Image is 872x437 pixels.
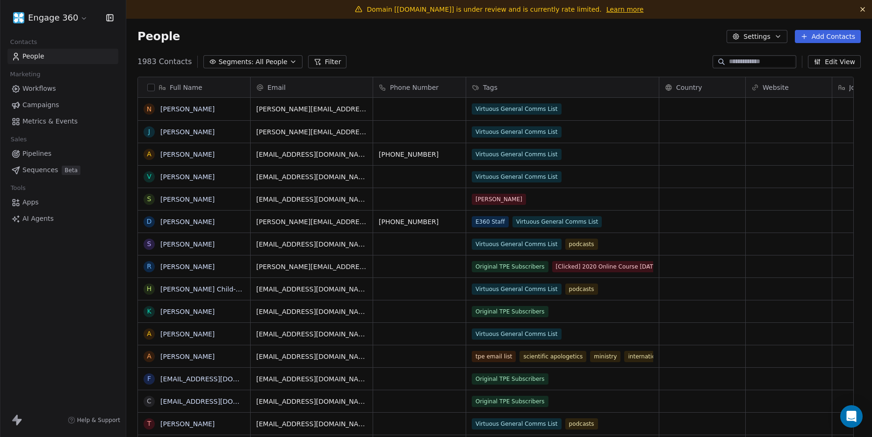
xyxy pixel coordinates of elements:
[160,105,215,113] a: [PERSON_NAME]
[795,30,861,43] button: Add Contacts
[147,419,151,429] div: T
[512,216,602,227] span: Virtuous General Comms List
[160,353,215,360] a: [PERSON_NAME]
[472,103,562,115] span: Virtuous General Comms List
[472,328,562,340] span: Virtuous General Comms List
[840,405,863,428] div: Open Intercom Messenger
[624,351,668,362] span: international
[472,418,562,430] span: Virtuous General Comms List
[519,351,586,362] span: scientific apologetics
[472,171,562,182] span: Virtuous General Comms List
[472,126,562,138] span: Virtuous General Comms List
[147,396,151,406] div: c
[22,100,59,110] span: Campaigns
[390,83,439,92] span: Phone Number
[160,420,215,428] a: [PERSON_NAME]
[256,195,367,204] span: [EMAIL_ADDRESS][DOMAIN_NAME]
[218,57,253,67] span: Segments:
[160,196,215,203] a: [PERSON_NAME]
[160,375,275,383] a: [EMAIL_ADDRESS][DOMAIN_NAME]
[7,132,31,146] span: Sales
[170,83,202,92] span: Full Name
[676,83,702,92] span: Country
[7,181,29,195] span: Tools
[373,77,466,97] div: Phone Number
[22,149,51,159] span: Pipelines
[251,77,373,97] div: Email
[606,5,644,14] a: Learn more
[147,262,151,271] div: R
[11,10,90,26] button: Engage 360
[255,57,287,67] span: All People
[565,239,598,250] span: podcasts
[160,308,215,315] a: [PERSON_NAME]
[22,51,44,61] span: People
[472,373,548,385] span: Original TPE Subscribers
[466,77,659,97] div: Tags
[367,6,602,13] span: Domain [[DOMAIN_NAME]] is under review and is currently rate limited.
[379,217,460,226] span: [PHONE_NUMBER]
[147,284,152,294] div: H
[256,397,367,406] span: [EMAIL_ADDRESS][DOMAIN_NAME]
[7,114,118,129] a: Metrics & Events
[472,284,562,295] span: Virtuous General Comms List
[147,239,151,249] div: S
[472,239,562,250] span: Virtuous General Comms List
[147,104,151,114] div: N
[160,330,215,338] a: [PERSON_NAME]
[565,418,598,430] span: podcasts
[308,55,347,68] button: Filter
[160,398,275,405] a: [EMAIL_ADDRESS][DOMAIN_NAME]
[22,84,56,94] span: Workflows
[727,30,787,43] button: Settings
[256,374,367,384] span: [EMAIL_ADDRESS][DOMAIN_NAME]
[808,55,861,68] button: Edit View
[256,262,367,271] span: [PERSON_NAME][EMAIL_ADDRESS][DOMAIN_NAME]
[746,77,832,97] div: Website
[7,162,118,178] a: SequencesBeta
[137,29,180,44] span: People
[7,49,118,64] a: People
[256,127,367,137] span: [PERSON_NAME][EMAIL_ADDRESS][DOMAIN_NAME]
[763,83,789,92] span: Website
[147,306,151,316] div: k
[160,240,215,248] a: [PERSON_NAME]
[256,172,367,182] span: [EMAIL_ADDRESS][DOMAIN_NAME]
[256,150,367,159] span: [EMAIL_ADDRESS][DOMAIN_NAME]
[160,263,215,270] a: [PERSON_NAME]
[147,329,151,339] div: A
[256,217,367,226] span: [PERSON_NAME][EMAIL_ADDRESS][PERSON_NAME][DOMAIN_NAME]
[28,12,78,24] span: Engage 360
[160,128,215,136] a: [PERSON_NAME]
[22,214,54,224] span: AI Agents
[472,216,509,227] span: E360 Staff
[147,351,151,361] div: A
[147,217,152,226] div: D
[160,173,215,181] a: [PERSON_NAME]
[160,218,215,226] a: [PERSON_NAME]
[138,77,250,97] div: Full Name
[7,81,118,96] a: Workflows
[22,197,39,207] span: Apps
[256,307,367,316] span: [EMAIL_ADDRESS][DOMAIN_NAME]
[7,211,118,226] a: AI Agents
[472,261,548,272] span: Original TPE Subscribers
[6,35,41,49] span: Contacts
[160,285,290,293] a: [PERSON_NAME] Child-[PERSON_NAME]
[147,374,151,384] div: f
[590,351,620,362] span: ministry
[256,284,367,294] span: [EMAIL_ADDRESS][DOMAIN_NAME]
[256,240,367,249] span: [EMAIL_ADDRESS][DOMAIN_NAME]
[7,97,118,113] a: Campaigns
[472,306,548,317] span: Original TPE Subscribers
[565,284,598,295] span: podcasts
[147,149,151,159] div: A
[256,419,367,429] span: [EMAIL_ADDRESS][DOMAIN_NAME]
[483,83,497,92] span: Tags
[379,150,460,159] span: [PHONE_NUMBER]
[472,396,548,407] span: Original TPE Subscribers
[22,117,78,126] span: Metrics & Events
[13,12,24,23] img: Engage%20360%20Logo_427x427_Final@1x%20copy.png
[472,194,526,205] span: [PERSON_NAME]
[256,329,367,339] span: [EMAIL_ADDRESS][DOMAIN_NAME]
